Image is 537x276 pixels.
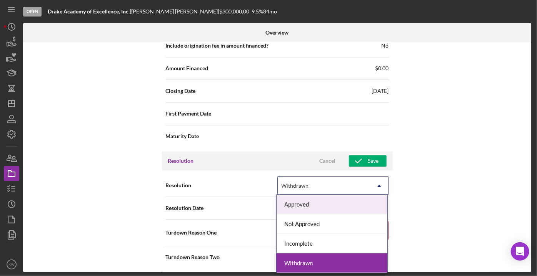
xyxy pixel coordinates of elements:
[252,8,263,15] div: 9.5 %
[263,8,277,15] div: 84 mo
[131,8,219,15] div: [PERSON_NAME] [PERSON_NAME] |
[277,253,387,273] div: Withdrawn
[349,155,387,167] button: Save
[511,242,529,261] div: Open Intercom Messenger
[277,234,387,253] div: Incomplete
[166,182,277,189] span: Resolution
[219,8,252,15] div: $300,000.00
[382,42,389,50] span: No
[166,87,196,95] span: Closing Date
[277,195,387,214] div: Approved
[166,110,212,117] span: First Payment Date
[4,257,19,272] button: KW
[166,253,277,261] span: Turndown Reason Two
[48,8,130,15] b: Drake Academy of Excellence, Inc.
[166,229,277,236] span: Turdown Reason One
[320,155,336,167] div: Cancel
[375,64,389,72] span: $0.00
[23,7,42,17] div: Open
[282,183,309,189] div: Withdrawn
[265,30,289,36] b: Overview
[48,8,131,15] div: |
[372,87,389,95] span: [DATE]
[166,204,277,212] span: Resolution Date
[8,263,15,267] text: KW
[309,155,347,167] button: Cancel
[277,214,387,234] div: Not Approved
[368,155,379,167] div: Save
[166,64,208,72] span: Amount Financed
[168,157,194,165] h3: Resolution
[166,42,269,50] span: Include origination fee in amount financed?
[166,132,199,140] span: Maturity Date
